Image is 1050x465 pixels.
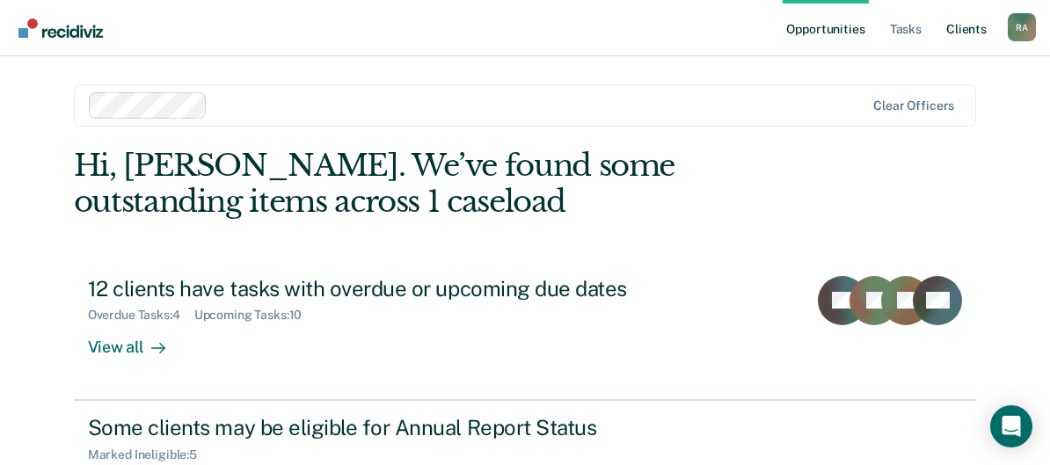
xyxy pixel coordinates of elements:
[18,18,103,38] img: Recidiviz
[88,447,211,462] div: Marked Ineligible : 5
[1008,13,1036,41] div: R A
[74,148,796,220] div: Hi, [PERSON_NAME]. We’ve found some outstanding items across 1 caseload
[1008,13,1036,41] button: Profile dropdown button
[74,262,977,400] a: 12 clients have tasks with overdue or upcoming due datesOverdue Tasks:4Upcoming Tasks:10View all
[88,308,194,323] div: Overdue Tasks : 4
[88,415,705,440] div: Some clients may be eligible for Annual Report Status
[194,308,317,323] div: Upcoming Tasks : 10
[88,276,705,302] div: 12 clients have tasks with overdue or upcoming due dates
[88,323,186,357] div: View all
[873,98,954,113] div: Clear officers
[990,405,1032,447] div: Open Intercom Messenger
